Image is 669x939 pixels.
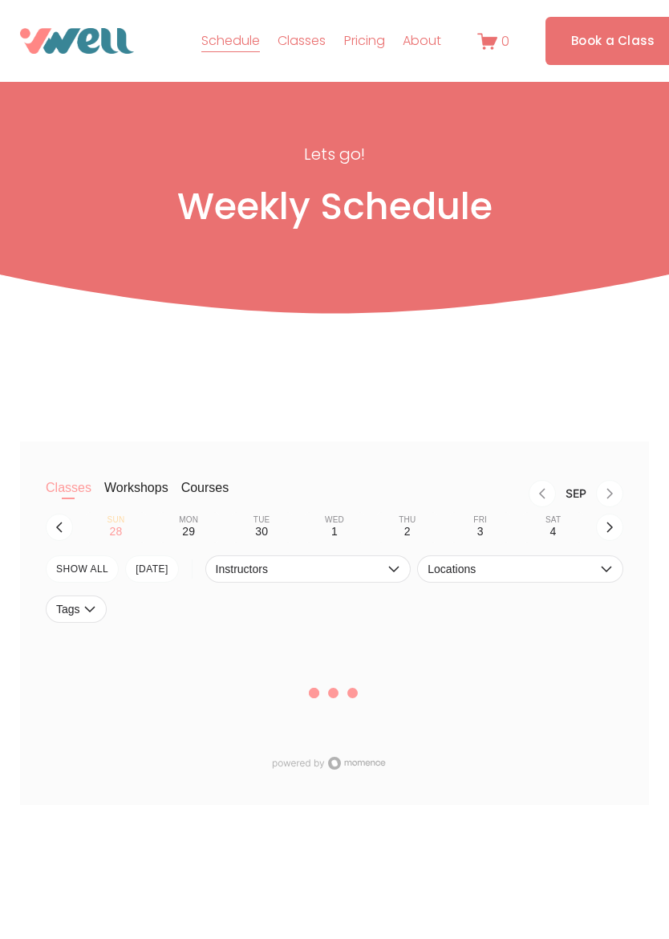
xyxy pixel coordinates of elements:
span: About [403,30,441,53]
div: 30 [255,525,268,538]
span: Instructors [216,563,385,575]
a: Pricing [344,28,385,54]
button: Workshops [104,480,168,512]
div: 4 [550,525,557,538]
button: Tags [46,596,107,623]
a: folder dropdown [403,28,441,54]
button: SHOW All [46,555,119,583]
button: Next month, Oct [596,480,623,507]
span: Tags [56,603,80,616]
div: 3 [477,525,484,538]
button: [DATE] [125,555,179,583]
div: Thu [399,515,416,525]
div: 1 [331,525,338,538]
nav: Month switch [254,480,623,507]
button: Courses [181,480,229,512]
div: Sun [107,515,125,525]
h1: Weekly Schedule [20,184,649,230]
div: 29 [182,525,195,538]
p: Lets go! [206,140,463,169]
a: Schedule [201,28,260,54]
div: Sat [545,515,561,525]
div: Mon [179,515,198,525]
button: Locations [417,555,623,583]
div: Tue [253,515,270,525]
a: 0 items in cart [477,31,509,51]
div: Wed [325,515,344,525]
button: Classes [46,480,91,512]
span: Locations [428,563,597,575]
img: VWell [20,28,134,54]
div: Fri [473,515,487,525]
span: 0 [501,32,509,51]
div: Month Sep [556,487,596,500]
span: Classes [278,30,326,53]
button: Instructors [205,555,412,583]
div: 2 [404,525,411,538]
a: folder dropdown [278,28,326,54]
div: 28 [109,525,122,538]
button: Previous month, Aug [529,480,556,507]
